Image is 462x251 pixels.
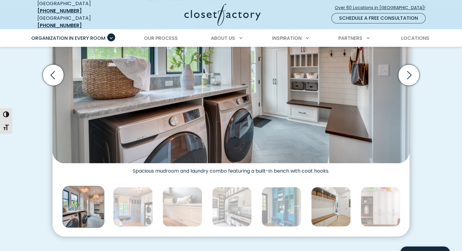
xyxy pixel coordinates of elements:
[338,35,362,42] span: Partners
[37,7,82,14] a: [PHONE_NUMBER]
[37,15,125,29] div: [GEOGRAPHIC_DATA]
[184,4,261,26] img: Closet Factory Logo
[212,187,252,227] img: Elegant mudroom with upper glass-front cabinets, rolling ladder, mosaic tile backsplash, built-in...
[211,35,235,42] span: About Us
[27,30,435,47] nav: Primary Menu
[334,2,430,13] a: Over 60 Locations in [GEOGRAPHIC_DATA]!
[331,13,426,23] a: Schedule a Free Consultation
[311,187,351,227] img: Custom entryway mudroom with coat hooks. shiplap, and built-in bench
[37,22,82,29] a: [PHONE_NUMBER]
[401,35,429,42] span: Locations
[396,62,422,88] button: Next slide
[31,35,105,42] span: Organization in Every Room
[335,5,430,11] span: Over 60 Locations in [GEOGRAPHIC_DATA]!
[40,62,66,88] button: Previous slide
[63,186,104,228] img: Spacious mudroom and laundry combo featuring a long bench with coat hooks, and multiple built-in ...
[272,35,302,42] span: Inspiration
[113,187,153,227] img: Stylish gray mudroom with tall cabinets, built-in bench seating
[262,187,301,227] img: Mudroom with floor-to-ceiling teal cabinetry, featuring cubbies, hooks, built-in seating, and org...
[144,35,178,42] span: Our Process
[53,163,409,174] figcaption: Spacious mudroom and laundry combo featuring a built-in bench with coat hooks.
[361,187,400,227] img: Mudroom wall unit with full height concealed storage cabinets, built-in bench, coat hooks, and sh...
[163,187,202,227] img: L-shaped breakfast nook with white bench seating and under-bench drawer storage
